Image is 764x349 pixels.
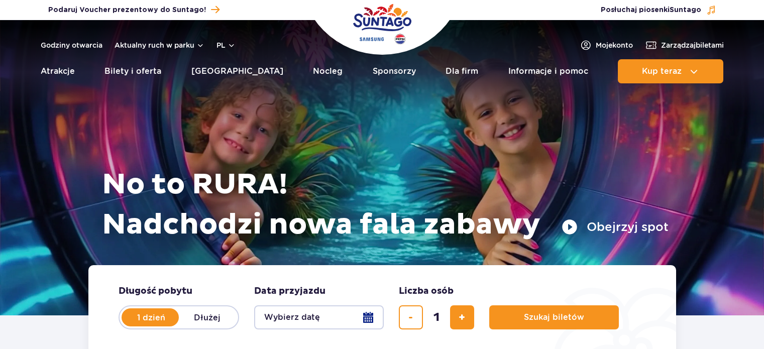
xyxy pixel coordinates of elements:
[399,285,454,297] span: Liczba osób
[562,219,669,235] button: Obejrzyj spot
[48,5,206,15] span: Podaruj Voucher prezentowy do Suntago!
[670,7,701,14] span: Suntago
[601,5,701,15] span: Posłuchaj piosenki
[123,307,180,328] label: 1 dzień
[115,41,204,49] button: Aktualny ruch w parku
[119,285,192,297] span: Długość pobytu
[424,305,449,329] input: liczba biletów
[645,39,724,51] a: Zarządzajbiletami
[601,5,716,15] button: Posłuchaj piosenkiSuntago
[179,307,236,328] label: Dłużej
[642,67,682,76] span: Kup teraz
[216,40,236,50] button: pl
[102,165,669,245] h1: No to RURA! Nadchodzi nowa fala zabawy
[580,39,633,51] a: Mojekonto
[524,313,584,322] span: Szukaj biletów
[254,305,384,329] button: Wybierz datę
[373,59,416,83] a: Sponsorzy
[41,59,75,83] a: Atrakcje
[489,305,619,329] button: Szukaj biletów
[313,59,343,83] a: Nocleg
[446,59,478,83] a: Dla firm
[399,305,423,329] button: usuń bilet
[596,40,633,50] span: Moje konto
[104,59,161,83] a: Bilety i oferta
[618,59,723,83] button: Kup teraz
[450,305,474,329] button: dodaj bilet
[191,59,283,83] a: [GEOGRAPHIC_DATA]
[508,59,588,83] a: Informacje i pomoc
[48,3,220,17] a: Podaruj Voucher prezentowy do Suntago!
[254,285,325,297] span: Data przyjazdu
[41,40,102,50] a: Godziny otwarcia
[661,40,724,50] span: Zarządzaj biletami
